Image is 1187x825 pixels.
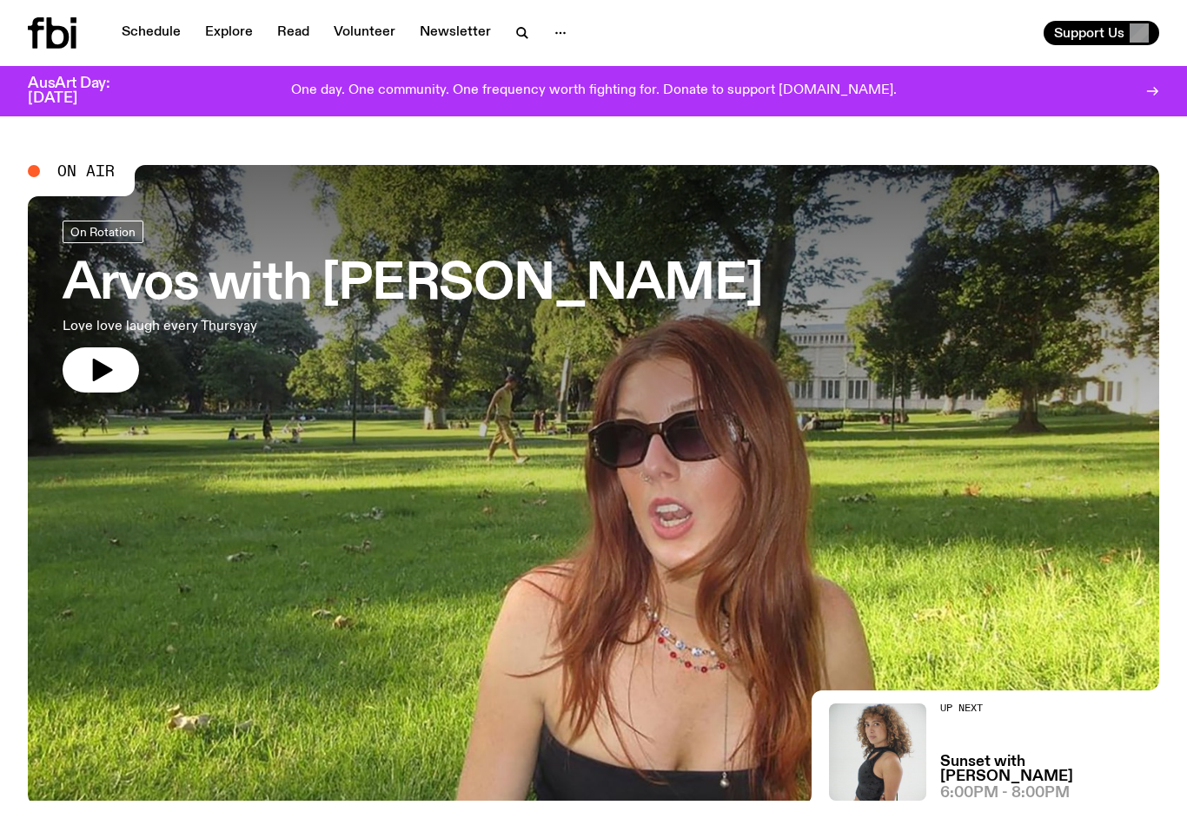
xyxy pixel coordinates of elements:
a: On Rotation [63,221,143,243]
button: Support Us [1044,21,1159,45]
p: Love love laugh every Thursyay [63,316,507,337]
h3: AusArt Day: [DATE] [28,76,139,106]
span: Support Us [1054,25,1124,41]
a: Read [267,21,320,45]
span: 6:00pm - 8:00pm [940,786,1070,801]
a: Volunteer [323,21,406,45]
span: On Rotation [70,225,136,238]
a: Lizzie Bowles is sitting in a bright green field of grass, with dark sunglasses and a black top. ... [28,165,1159,801]
a: Arvos with [PERSON_NAME]Love love laugh every Thursyay [63,221,763,393]
a: Schedule [111,21,191,45]
h2: Up Next [940,703,1159,713]
a: Newsletter [409,21,501,45]
p: One day. One community. One frequency worth fighting for. Donate to support [DOMAIN_NAME]. [291,83,897,99]
span: On Air [57,163,115,179]
a: Explore [195,21,263,45]
img: Tangela looks past her left shoulder into the camera with an inquisitive look. She is wearing a s... [829,703,926,801]
a: Sunset with [PERSON_NAME] [940,755,1159,784]
h3: Arvos with [PERSON_NAME] [63,261,763,309]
